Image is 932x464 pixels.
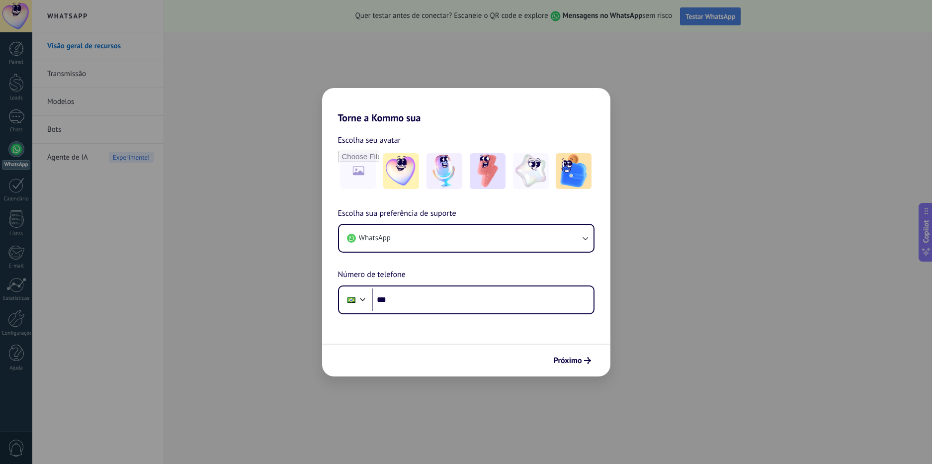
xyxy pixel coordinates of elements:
[470,153,506,189] img: -3.jpeg
[342,289,361,310] div: Brazil: + 55
[338,134,401,147] span: Escolha seu avatar
[513,153,549,189] img: -4.jpeg
[338,207,456,220] span: Escolha sua preferência de suporte
[339,225,593,252] button: WhatsApp
[359,233,391,243] span: WhatsApp
[338,269,406,281] span: Número de telefone
[554,357,582,364] span: Próximo
[426,153,462,189] img: -2.jpeg
[322,88,610,124] h2: Torne a Kommo sua
[556,153,592,189] img: -5.jpeg
[549,352,595,369] button: Próximo
[383,153,419,189] img: -1.jpeg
